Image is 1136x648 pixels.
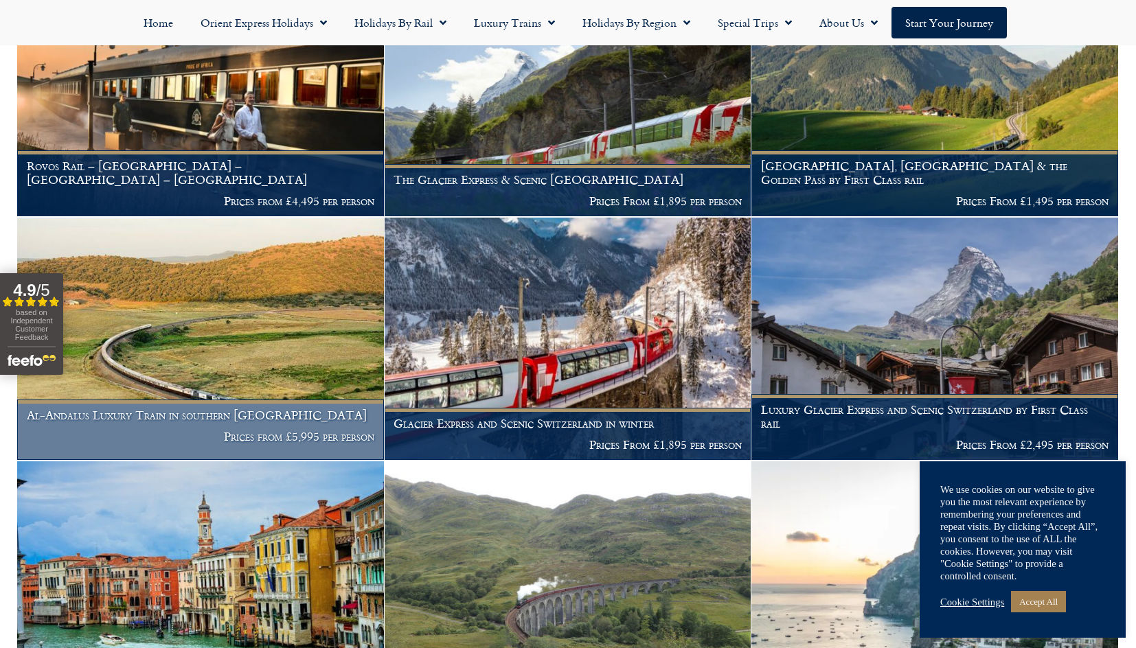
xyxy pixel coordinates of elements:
h1: Glacier Express and Scenic Switzerland in winter [394,417,742,430]
a: Luxury Trains [460,7,569,38]
a: Holidays by Region [569,7,704,38]
a: About Us [806,7,891,38]
a: Accept All [1011,591,1066,612]
a: Special Trips [704,7,806,38]
h1: Luxury Glacier Express and Scenic Switzerland by First Class rail [761,403,1109,430]
a: Cookie Settings [940,596,1004,608]
p: Prices From £1,895 per person [394,194,742,208]
div: We use cookies on our website to give you the most relevant experience by remembering your prefer... [940,483,1105,582]
p: Prices From £2,495 per person [761,438,1109,452]
p: Prices From £1,895 per person [394,438,742,452]
p: Prices from £4,495 per person [27,194,375,208]
a: Orient Express Holidays [187,7,341,38]
a: Al-Andalus Luxury Train in southern [GEOGRAPHIC_DATA] Prices from £5,995 per person [17,218,385,461]
h1: Rovos Rail – [GEOGRAPHIC_DATA] – [GEOGRAPHIC_DATA] – [GEOGRAPHIC_DATA] [27,159,375,186]
a: Luxury Glacier Express and Scenic Switzerland by First Class rail Prices From £2,495 per person [751,218,1119,461]
p: Prices from £5,995 per person [27,430,375,443]
h1: The Glacier Express & Scenic [GEOGRAPHIC_DATA] [394,173,742,187]
a: Home [130,7,187,38]
h1: [GEOGRAPHIC_DATA], [GEOGRAPHIC_DATA] & the Golden Pass by First Class rail [761,159,1109,186]
a: Glacier Express and Scenic Switzerland in winter Prices From £1,895 per person [385,218,752,461]
p: Prices From £1,495 per person [761,194,1109,208]
h1: Al-Andalus Luxury Train in southern [GEOGRAPHIC_DATA] [27,408,375,422]
nav: Menu [7,7,1129,38]
a: Holidays by Rail [341,7,460,38]
a: Start your Journey [891,7,1007,38]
